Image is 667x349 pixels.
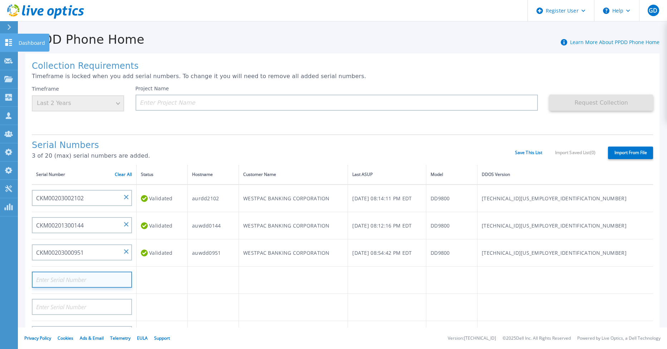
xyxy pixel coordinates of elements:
input: Enter Serial Number [32,244,132,260]
a: Support [154,335,170,341]
div: Validated [141,192,183,205]
td: [DATE] 08:12:16 PM EDT [348,212,426,239]
li: © 2025 Dell Inc. All Rights Reserved [502,336,571,341]
td: DD9800 [426,239,477,267]
td: [DATE] 08:14:11 PM EDT [348,185,426,212]
li: Powered by Live Optics, a Dell Technology [577,336,661,341]
td: [TECHNICAL_ID][US_EMPLOYER_IDENTIFICATION_NUMBER] [477,185,653,212]
p: 3 of 20 (max) serial numbers are added. [32,153,515,159]
th: Hostname [188,165,239,185]
input: Enter Project Name [136,95,538,111]
a: Telemetry [110,335,131,341]
label: Timeframe [32,86,59,92]
input: Enter Serial Number [32,217,132,233]
div: Validated [141,219,183,232]
th: Status [137,165,188,185]
label: Import From File [608,147,653,159]
a: EULA [137,335,148,341]
th: DDOS Version [477,165,653,185]
td: WESTPAC BANKING CORPORATION [239,185,348,212]
input: Enter Serial Number [32,272,132,288]
td: [DATE] 08:54:42 PM EDT [348,239,426,267]
div: Validated [141,246,183,259]
a: Save This List [515,150,543,155]
th: Model [426,165,477,185]
td: [TECHNICAL_ID][US_EMPLOYER_IDENTIFICATION_NUMBER] [477,239,653,267]
input: Enter Serial Number [32,326,132,342]
td: DD9800 [426,212,477,239]
div: Serial Number [36,171,132,178]
label: Project Name [136,86,169,91]
td: [TECHNICAL_ID][US_EMPLOYER_IDENTIFICATION_NUMBER] [477,212,653,239]
input: Enter Serial Number [32,299,132,315]
p: Dashboard [19,34,45,52]
h1: Serial Numbers [32,140,515,150]
a: Privacy Policy [24,335,51,341]
h1: Collection Requirements [32,61,653,71]
a: Learn More About PPDD Phone Home [570,39,659,46]
a: Clear All [115,172,132,177]
a: Cookies [58,335,73,341]
th: Customer Name [239,165,348,185]
input: Enter Serial Number [32,190,132,206]
td: WESTPAC BANKING CORPORATION [239,212,348,239]
h1: PPDD Phone Home [18,33,144,47]
td: aurdd2102 [188,185,239,212]
td: auwdd0951 [188,239,239,267]
p: Timeframe is locked when you add serial numbers. To change it you will need to remove all added s... [32,73,653,80]
li: Version: [TECHNICAL_ID] [448,336,496,341]
a: Ads & Email [80,335,104,341]
button: Request Collection [549,95,653,111]
td: WESTPAC BANKING CORPORATION [239,239,348,267]
th: Last ASUP [348,165,426,185]
td: auwdd0144 [188,212,239,239]
td: DD9800 [426,185,477,212]
span: GD [649,8,657,13]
